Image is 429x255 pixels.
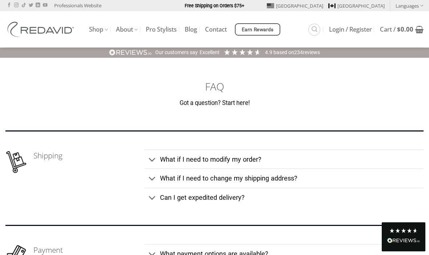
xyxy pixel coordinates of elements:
a: Toggle What if I need to change my shipping address? [145,169,424,187]
button: Toggle [145,171,160,187]
a: Login / Register [329,23,372,36]
a: Toggle Can I get expedited delivery? [145,188,424,207]
div: Read All Reviews [382,222,425,251]
img: REVIEWS.io [387,238,420,243]
span: $ [397,25,401,33]
a: About [116,23,138,37]
a: Follow on Instagram [14,3,19,8]
span: Can I get expedited delivery? [160,194,245,201]
strong: Free Shipping on Orders $75+ [185,3,244,8]
a: Follow on YouTube [43,3,47,8]
img: REDAVID Salon Products | United States [5,22,78,37]
a: Earn Rewards [235,23,280,36]
a: Follow on Facebook [7,3,11,8]
a: Contact [205,23,227,36]
img: REVIEWS.io [109,49,152,56]
a: [GEOGRAPHIC_DATA] [267,0,323,11]
button: Toggle [145,190,160,206]
span: Cart / [380,27,413,32]
span: Based on [273,49,294,55]
a: Shop [89,23,108,37]
span: Earn Rewards [242,26,274,34]
a: View cart [380,21,424,37]
div: 4.8 Stars [389,228,418,234]
span: What if I need to modify my order? [160,155,261,163]
div: 4.91 Stars [223,48,261,56]
a: Follow on LinkedIn [36,3,40,8]
span: reviews [303,49,320,55]
a: Follow on Twitter [29,3,33,8]
div: Excellent [200,49,220,56]
span: 234 [294,49,303,55]
a: Search [308,24,320,36]
p: Got a question? Start here! [5,98,424,108]
a: Follow on TikTok [21,3,26,8]
a: [GEOGRAPHIC_DATA] [328,0,385,11]
h3: Shipping [33,150,145,162]
span: 4.9 [265,49,273,55]
a: Blog [185,23,197,36]
span: What if I need to change my shipping address? [160,174,297,182]
h1: FAQ [5,80,424,93]
button: Toggle [145,152,160,168]
div: Our customers say [155,49,198,56]
a: Toggle What if I need to modify my order? [145,150,424,169]
bdi: 0.00 [397,25,413,33]
a: Pro Stylists [146,23,177,36]
span: Login / Register [329,27,372,32]
div: Read All Reviews [387,236,420,246]
a: Languages [396,0,424,11]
